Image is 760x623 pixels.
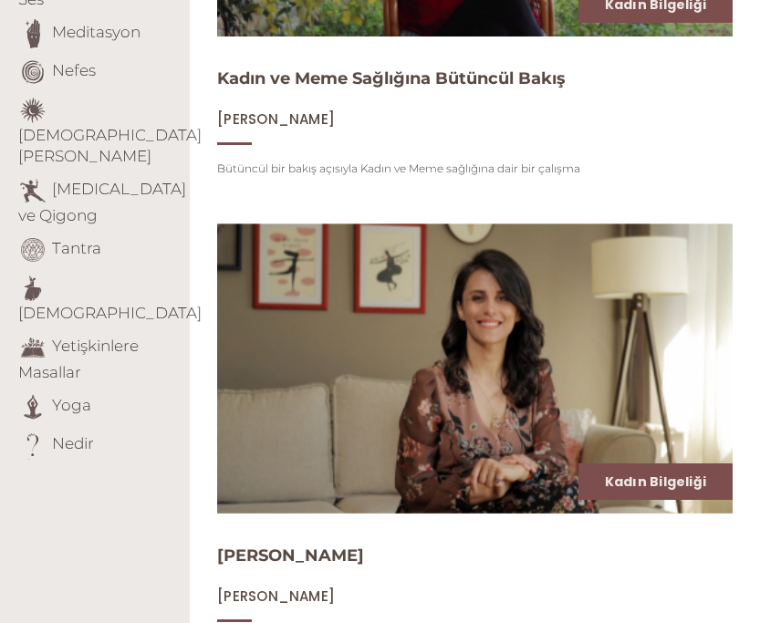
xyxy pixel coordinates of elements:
[52,61,96,79] a: Nefes
[52,23,141,41] a: Meditasyon
[18,304,202,322] a: [DEMOGRAPHIC_DATA]
[52,434,94,452] a: Nedir
[18,180,186,224] a: [MEDICAL_DATA] ve Qigong
[217,587,335,606] span: [PERSON_NAME]
[217,68,566,88] a: Kadın ve Meme Sağlığına Bütüncül Bakış
[217,545,364,566] a: [PERSON_NAME]
[217,158,733,180] p: Bütüncül bir bakış açısıyla Kadın ve Meme sağlığına dair bir çalışma
[18,126,202,165] a: [DEMOGRAPHIC_DATA][PERSON_NAME]
[217,110,335,128] a: [PERSON_NAME]
[52,396,91,414] a: Yoga
[217,109,335,129] span: [PERSON_NAME]
[605,472,706,491] a: Kadın Bilgeliği
[217,587,335,605] a: [PERSON_NAME]
[18,337,139,381] a: Yetişkinlere Masallar
[52,239,101,257] a: Tantra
